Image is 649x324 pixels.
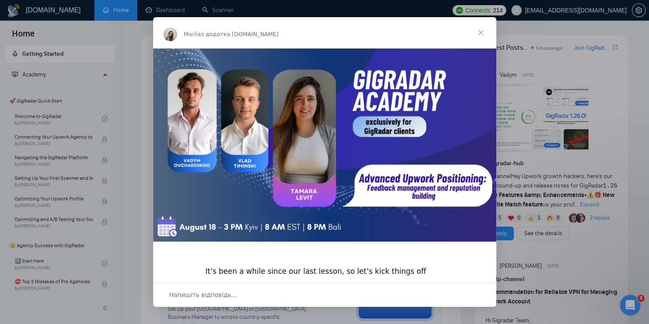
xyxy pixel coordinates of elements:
div: Відкрити бесіду й відповісти [153,282,496,307]
img: Profile image for Mariia [163,27,177,41]
span: Закрити [465,17,496,48]
span: з додатка [DOMAIN_NAME] [201,31,278,37]
div: ​It’s been a while since our last lesson, so let’s kick things off again [DATE] with a special gu... [205,256,444,297]
span: Mariia [184,31,201,37]
span: Напишіть відповідь… [169,289,238,300]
